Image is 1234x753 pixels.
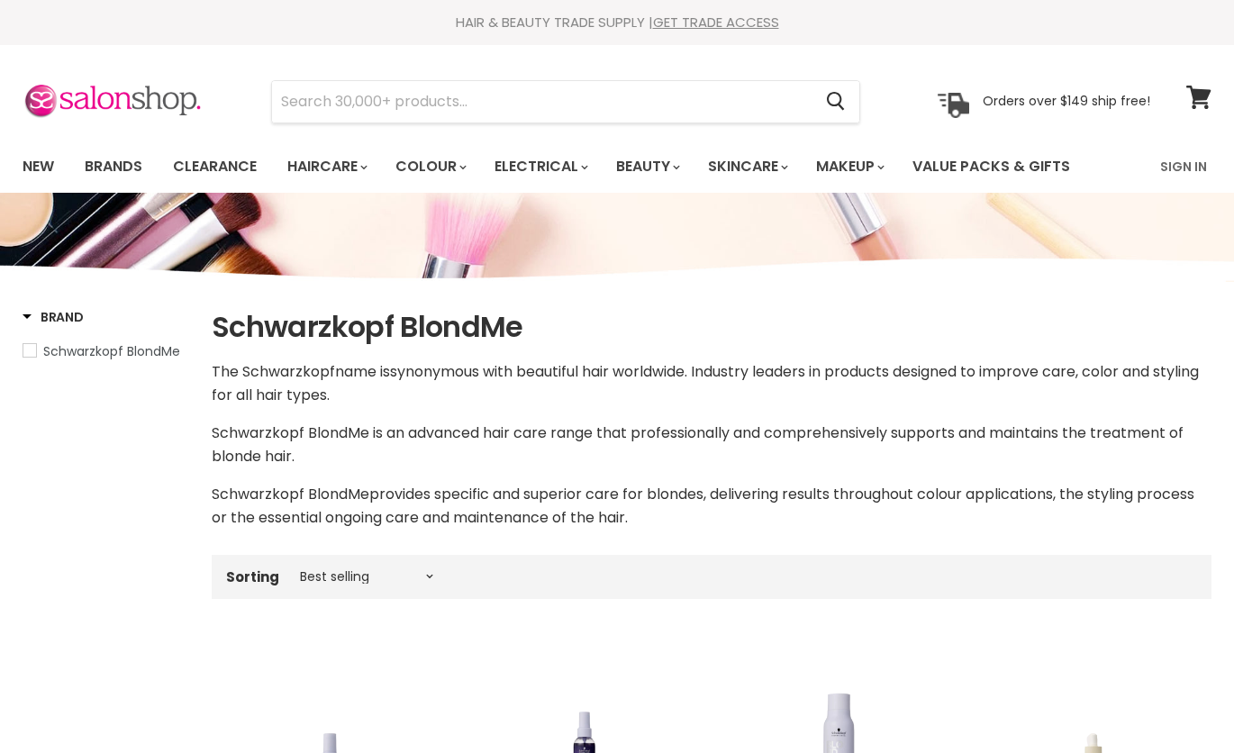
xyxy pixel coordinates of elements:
[481,148,599,186] a: Electrical
[812,81,859,122] button: Search
[159,148,270,186] a: Clearance
[271,80,860,123] form: Product
[983,93,1150,109] p: Orders over $149 ship free!
[653,13,779,32] a: GET TRADE ACCESS
[23,341,189,361] a: Schwarzkopf BlondMe
[9,141,1117,193] ul: Main menu
[212,360,1211,407] p: The Schwarzkopf
[71,148,156,186] a: Brands
[803,148,895,186] a: Makeup
[603,148,691,186] a: Beauty
[274,148,378,186] a: Haircare
[43,342,180,360] span: Schwarzkopf BlondMe
[272,81,812,122] input: Search
[212,308,1211,346] h1: Schwarzkopf BlondMe
[226,569,279,585] label: Sorting
[212,484,369,504] span: Schwarzkopf BlondMe
[212,361,1199,405] span: , color and styling for all hair types.
[1149,148,1218,186] a: Sign In
[212,422,1211,468] p: Schwarzkopf BlondMe is an advanced hair care range that professionally and comprehensively suppor...
[390,361,1075,382] span: synonymous with beautiful hair worldwide. Industry leaders in products designed to improve care
[899,148,1084,186] a: Value Packs & Gifts
[694,148,799,186] a: Skincare
[382,148,477,186] a: Colour
[335,361,390,382] span: name is
[212,483,1211,530] p: provides specific and superior care for blondes, delivering results throughout colour application...
[9,148,68,186] a: New
[23,308,84,326] h3: Brand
